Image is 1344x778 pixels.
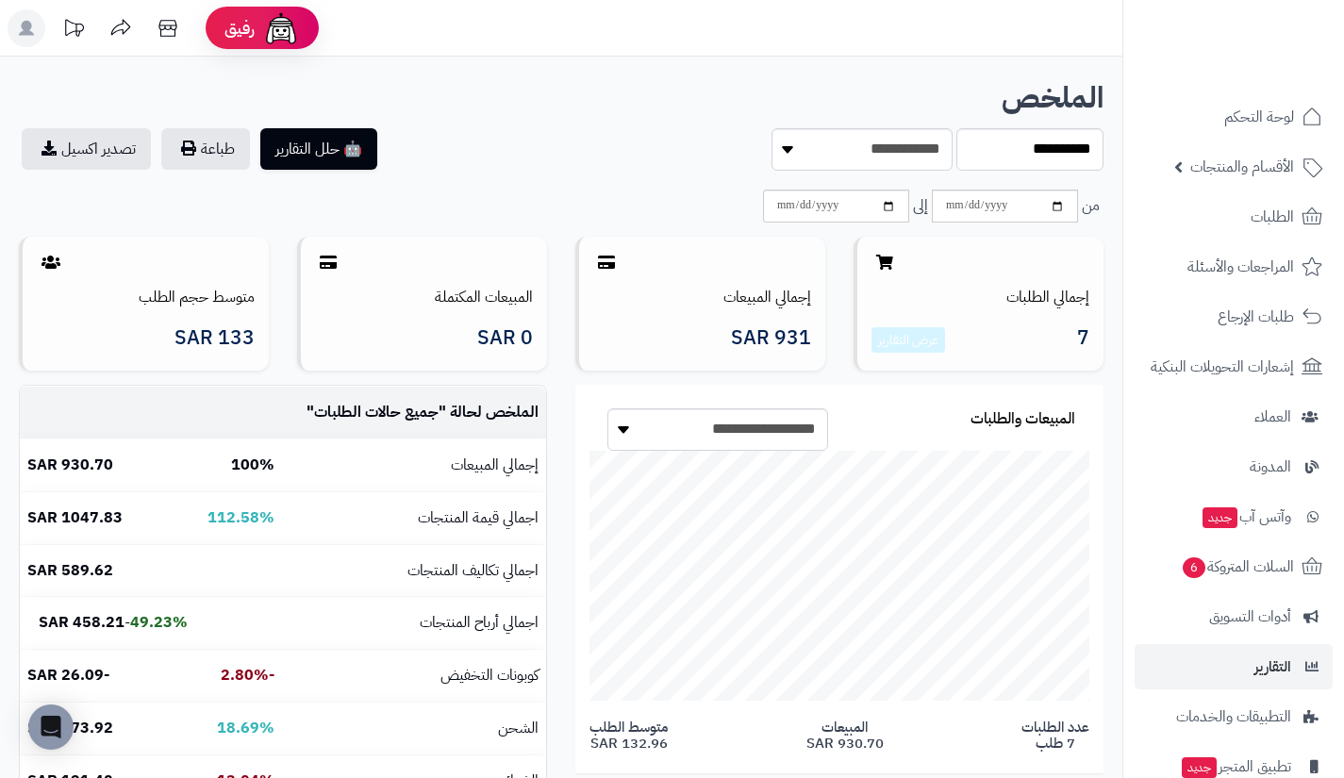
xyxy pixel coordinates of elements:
span: الأقسام والمنتجات [1190,154,1294,180]
a: أدوات التسويق [1135,594,1333,639]
span: وآتس آب [1201,504,1291,530]
a: التقارير [1135,644,1333,689]
td: إجمالي المبيعات [282,439,546,491]
a: طلبات الإرجاع [1135,294,1333,339]
span: جميع حالات الطلبات [314,401,439,423]
td: اجمالي قيمة المنتجات [282,492,546,544]
a: الطلبات [1135,194,1333,240]
span: طلبات الإرجاع [1218,304,1294,330]
span: الطلبات [1251,204,1294,230]
span: عدد الطلبات 7 طلب [1021,720,1089,751]
b: 49.23% [130,611,188,634]
span: التطبيقات والخدمات [1176,704,1291,730]
button: 🤖 حلل التقارير [260,128,377,170]
span: متوسط الطلب 132.96 SAR [589,720,668,751]
a: التطبيقات والخدمات [1135,694,1333,739]
b: 589.62 SAR [27,559,113,582]
button: طباعة [161,128,250,170]
a: لوحة التحكم [1135,94,1333,140]
span: 133 SAR [174,327,255,349]
span: إلى [913,195,928,217]
b: 173.92 SAR [27,717,113,739]
a: تصدير اكسيل [22,128,151,170]
div: Open Intercom Messenger [28,704,74,750]
span: جديد [1203,507,1237,528]
a: تحديثات المنصة [50,9,97,52]
b: الملخص [1002,75,1103,120]
b: 18.69% [217,717,274,739]
span: المبيعات 930.70 SAR [806,720,884,751]
td: الشحن [282,703,546,754]
img: ai-face.png [262,9,300,47]
td: اجمالي أرباح المنتجات [282,597,546,649]
span: من [1082,195,1100,217]
span: لوحة التحكم [1224,104,1294,130]
span: المراجعات والأسئلة [1187,254,1294,280]
a: عرض التقارير [878,330,938,350]
span: أدوات التسويق [1209,604,1291,630]
a: إشعارات التحويلات البنكية [1135,344,1333,389]
b: 458.21 SAR [39,611,124,634]
td: كوبونات التخفيض [282,650,546,702]
span: العملاء [1254,404,1291,430]
span: 6 [1183,557,1205,578]
span: رفيق [224,17,255,40]
b: 112.58% [207,506,274,529]
td: - [20,597,195,649]
b: -26.09 SAR [27,664,109,687]
b: 1047.83 SAR [27,506,123,529]
span: 0 SAR [477,327,533,349]
a: المدونة [1135,444,1333,489]
a: إجمالي الطلبات [1006,286,1089,308]
a: المبيعات المكتملة [435,286,533,308]
a: المراجعات والأسئلة [1135,244,1333,290]
span: جديد [1182,757,1217,778]
a: العملاء [1135,394,1333,439]
span: المدونة [1250,454,1291,480]
b: 930.70 SAR [27,454,113,476]
span: التقارير [1254,654,1291,680]
a: وآتس آبجديد [1135,494,1333,539]
a: إجمالي المبيعات [723,286,811,308]
span: السلات المتروكة [1181,554,1294,580]
span: إشعارات التحويلات البنكية [1151,354,1294,380]
span: 7 [1077,327,1089,354]
span: 931 SAR [731,327,811,349]
h3: المبيعات والطلبات [971,411,1075,428]
a: متوسط حجم الطلب [139,286,255,308]
a: السلات المتروكة6 [1135,544,1333,589]
b: 100% [231,454,274,476]
td: اجمالي تكاليف المنتجات [282,545,546,597]
b: -2.80% [221,664,274,687]
td: الملخص لحالة " " [282,387,546,439]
